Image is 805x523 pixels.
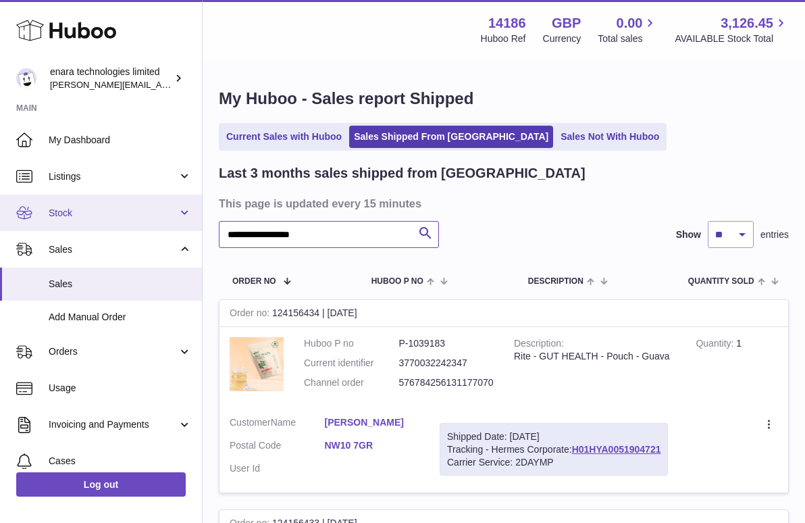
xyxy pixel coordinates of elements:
[304,337,399,350] dt: Huboo P no
[50,79,271,90] span: [PERSON_NAME][EMAIL_ADDRESS][DOMAIN_NAME]
[49,455,192,468] span: Cases
[304,357,399,370] dt: Current identifier
[325,416,420,429] a: [PERSON_NAME]
[760,228,789,241] span: entries
[349,126,553,148] a: Sales Shipped From [GEOGRAPHIC_DATA]
[514,350,675,363] div: Rite - GUT HEALTH - Pouch - Guava
[49,311,192,324] span: Add Manual Order
[688,277,754,286] span: Quantity Sold
[230,416,325,432] dt: Name
[440,423,668,476] div: Tracking - Hermes Corporate:
[230,307,272,322] strong: Order no
[552,14,581,32] strong: GBP
[49,345,178,358] span: Orders
[696,338,736,352] strong: Quantity
[49,243,178,256] span: Sales
[399,337,494,350] dd: P-1039183
[399,376,494,389] dd: 576784256131177070
[543,32,581,45] div: Currency
[50,66,172,91] div: enara technologies limited
[675,14,789,45] a: 3,126.45 AVAILABLE Stock Total
[617,14,643,32] span: 0.00
[598,14,658,45] a: 0.00 Total sales
[230,439,325,455] dt: Postal Code
[219,164,586,182] h2: Last 3 months sales shipped from [GEOGRAPHIC_DATA]
[49,418,178,431] span: Invoicing and Payments
[49,382,192,395] span: Usage
[528,277,583,286] span: Description
[222,126,346,148] a: Current Sales with Huboo
[556,126,664,148] a: Sales Not With Huboo
[598,32,658,45] span: Total sales
[219,300,788,327] div: 124156434 | [DATE]
[721,14,773,32] span: 3,126.45
[16,472,186,497] a: Log out
[675,32,789,45] span: AVAILABLE Stock Total
[219,88,789,109] h1: My Huboo - Sales report Shipped
[232,277,276,286] span: Order No
[49,134,192,147] span: My Dashboard
[514,338,564,352] strong: Description
[371,277,423,286] span: Huboo P no
[49,278,192,291] span: Sales
[572,444,661,455] a: H01HYA0051904721
[230,337,284,391] img: 141861748703523.jpg
[49,207,178,220] span: Stock
[447,456,660,469] div: Carrier Service: 2DAYMP
[325,439,420,452] a: NW10 7GR
[399,357,494,370] dd: 3770032242347
[488,14,526,32] strong: 14186
[685,327,788,406] td: 1
[16,68,36,89] img: Dee@enara.co
[447,430,660,443] div: Shipped Date: [DATE]
[230,417,271,428] span: Customer
[481,32,526,45] div: Huboo Ref
[230,462,325,475] dt: User Id
[49,170,178,183] span: Listings
[304,376,399,389] dt: Channel order
[676,228,701,241] label: Show
[219,196,785,211] h3: This page is updated every 15 minutes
